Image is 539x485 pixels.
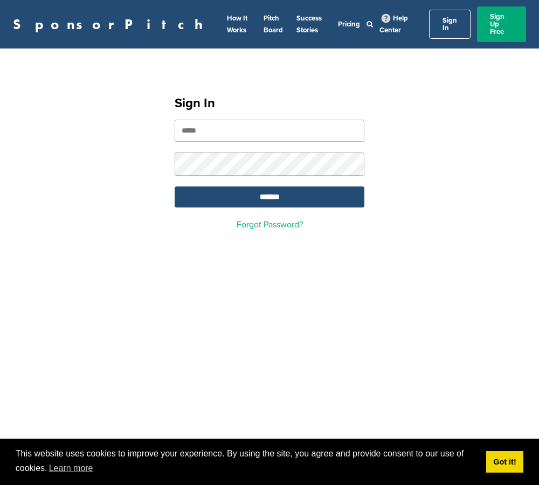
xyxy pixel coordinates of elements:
[13,17,210,31] a: SponsorPitch
[47,460,95,476] a: learn more about cookies
[477,6,526,42] a: Sign Up Free
[429,10,471,39] a: Sign In
[296,14,322,34] a: Success Stories
[486,451,523,473] a: dismiss cookie message
[16,447,478,476] span: This website uses cookies to improve your experience. By using the site, you agree and provide co...
[237,219,303,230] a: Forgot Password?
[338,20,360,29] a: Pricing
[227,14,247,34] a: How It Works
[264,14,283,34] a: Pitch Board
[175,94,364,113] h1: Sign In
[379,12,408,37] a: Help Center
